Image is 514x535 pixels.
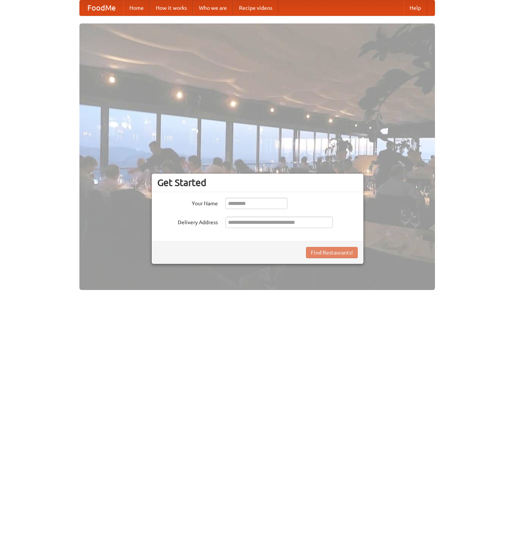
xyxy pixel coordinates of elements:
[80,0,123,16] a: FoodMe
[193,0,233,16] a: Who we are
[157,198,218,207] label: Your Name
[157,177,358,188] h3: Get Started
[306,247,358,258] button: Find Restaurants!
[404,0,427,16] a: Help
[150,0,193,16] a: How it works
[157,217,218,226] label: Delivery Address
[233,0,278,16] a: Recipe videos
[123,0,150,16] a: Home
